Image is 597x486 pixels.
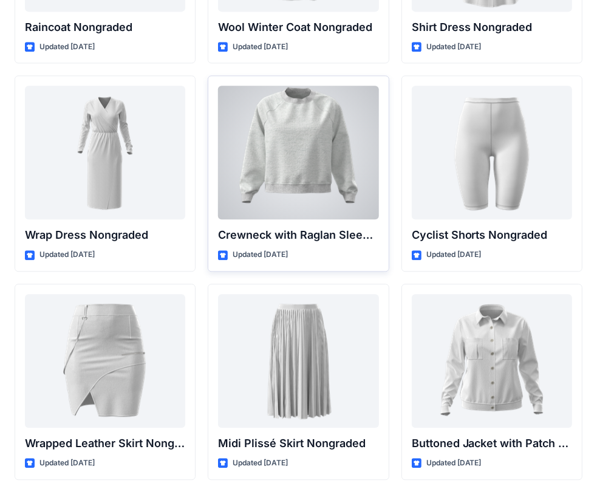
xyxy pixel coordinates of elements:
[412,19,572,36] p: Shirt Dress Nongraded
[426,41,482,53] p: Updated [DATE]
[412,435,572,452] p: Buttoned Jacket with Patch Pockets Nongraded
[218,86,378,219] a: Crewneck with Raglan Sleeve Nongraded
[25,86,185,219] a: Wrap Dress Nongraded
[426,248,482,261] p: Updated [DATE]
[233,457,288,470] p: Updated [DATE]
[218,227,378,244] p: Crewneck with Raglan Sleeve Nongraded
[39,41,95,53] p: Updated [DATE]
[25,19,185,36] p: Raincoat Nongraded
[426,457,482,470] p: Updated [DATE]
[218,435,378,452] p: Midi Plissé Skirt Nongraded
[25,227,185,244] p: Wrap Dress Nongraded
[39,248,95,261] p: Updated [DATE]
[39,457,95,470] p: Updated [DATE]
[412,294,572,428] a: Buttoned Jacket with Patch Pockets Nongraded
[233,41,288,53] p: Updated [DATE]
[218,294,378,428] a: Midi Plissé Skirt Nongraded
[233,248,288,261] p: Updated [DATE]
[25,294,185,428] a: Wrapped Leather Skirt Nongraded
[218,19,378,36] p: Wool Winter Coat Nongraded
[412,86,572,219] a: Cyclist Shorts Nongraded
[412,227,572,244] p: Cyclist Shorts Nongraded
[25,435,185,452] p: Wrapped Leather Skirt Nongraded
